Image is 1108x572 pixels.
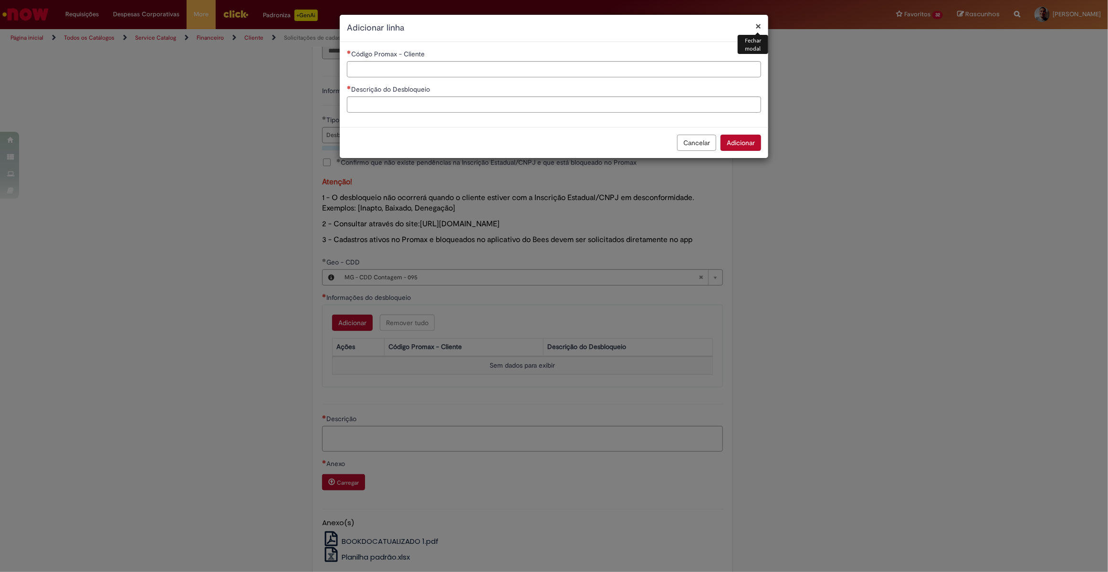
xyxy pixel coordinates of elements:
input: Descrição do Desbloqueio [347,96,761,113]
span: Necessários [347,85,351,89]
button: Cancelar [677,135,716,151]
span: Descrição do Desbloqueio [351,85,432,94]
span: Código Promax - Cliente [351,50,427,58]
span: Necessários [347,50,351,54]
div: Fechar modal [738,35,768,54]
button: Adicionar [721,135,761,151]
h2: Adicionar linha [347,22,761,34]
input: Código Promax - Cliente [347,61,761,77]
button: Fechar modal [755,21,761,31]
